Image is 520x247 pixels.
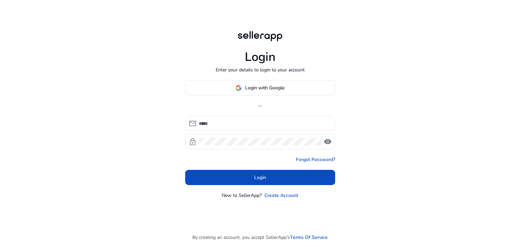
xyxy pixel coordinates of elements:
[264,192,298,199] a: Create Account
[216,66,305,73] p: Enter your details to login to your account
[189,119,197,128] span: mail
[245,84,284,91] span: Login with Google
[185,102,335,109] p: or
[254,174,266,181] span: Login
[324,138,332,146] span: visibility
[189,138,197,146] span: lock
[236,85,242,91] img: google-logo.svg
[222,192,262,199] p: New to SellerApp?
[290,234,328,241] a: Terms Of Service
[185,80,335,95] button: Login with Google
[245,50,276,64] h1: Login
[296,156,335,163] a: Forgot Password?
[185,170,335,185] button: Login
